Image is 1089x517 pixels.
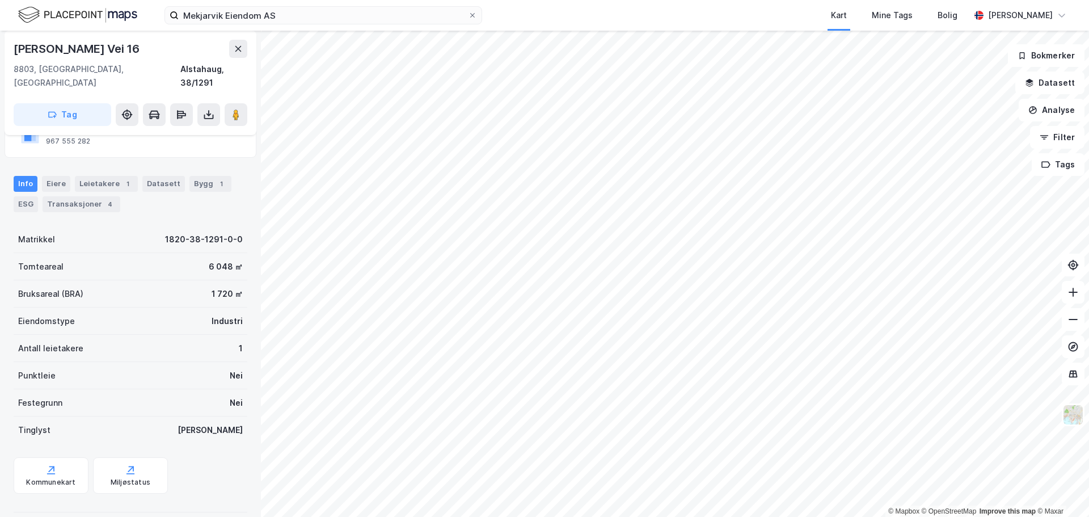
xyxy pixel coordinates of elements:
[1008,44,1084,67] button: Bokmerker
[142,176,185,192] div: Datasett
[111,478,150,487] div: Miljøstatus
[180,62,247,90] div: Alstahaug, 38/1291
[230,369,243,383] div: Nei
[18,233,55,246] div: Matrikkel
[18,287,83,301] div: Bruksareal (BRA)
[18,5,137,25] img: logo.f888ab2527a4732fd821a326f86c7f29.svg
[230,396,243,410] div: Nei
[14,40,142,58] div: [PERSON_NAME] Vei 16
[209,260,243,274] div: 6 048 ㎡
[122,178,133,190] div: 1
[46,137,90,146] div: 967 555 282
[18,260,64,274] div: Tomteareal
[239,342,243,355] div: 1
[14,62,180,90] div: 8803, [GEOGRAPHIC_DATA], [GEOGRAPHIC_DATA]
[14,196,38,212] div: ESG
[1032,463,1089,517] div: Kontrollprogram for chat
[14,103,111,126] button: Tag
[1032,153,1084,176] button: Tags
[26,478,75,487] div: Kommunekart
[104,199,116,210] div: 4
[179,7,468,24] input: Søk på adresse, matrikkel, gårdeiere, leietakere eller personer
[212,287,243,301] div: 1 720 ㎡
[980,507,1036,515] a: Improve this map
[922,507,977,515] a: OpenStreetMap
[43,196,120,212] div: Transaksjoner
[938,9,957,22] div: Bolig
[1015,72,1084,94] button: Datasett
[872,9,913,22] div: Mine Tags
[1019,99,1084,121] button: Analyse
[212,314,243,328] div: Industri
[216,178,227,190] div: 1
[165,233,243,246] div: 1820-38-1291-0-0
[18,369,56,383] div: Punktleie
[1032,463,1089,517] iframe: Chat Widget
[14,176,37,192] div: Info
[1062,404,1084,426] img: Z
[75,176,138,192] div: Leietakere
[178,423,243,437] div: [PERSON_NAME]
[189,176,231,192] div: Bygg
[888,507,919,515] a: Mapbox
[18,342,83,355] div: Antall leietakere
[831,9,847,22] div: Kart
[42,176,70,192] div: Eiere
[988,9,1053,22] div: [PERSON_NAME]
[18,423,50,437] div: Tinglyst
[18,396,62,410] div: Festegrunn
[18,314,75,328] div: Eiendomstype
[1030,126,1084,149] button: Filter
